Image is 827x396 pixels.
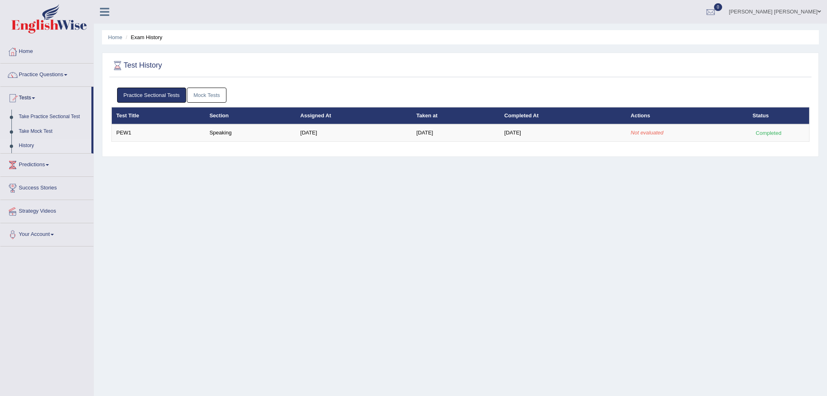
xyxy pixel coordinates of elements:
em: Not evaluated [631,130,663,136]
td: [DATE] [412,124,500,141]
th: Taken at [412,107,500,124]
th: Actions [626,107,748,124]
th: Status [748,107,809,124]
h2: Test History [111,59,162,72]
a: Take Mock Test [15,124,91,139]
a: Success Stories [0,177,93,197]
div: Completed [753,129,785,137]
li: Exam History [124,33,162,41]
a: Home [108,34,122,40]
th: Section [205,107,296,124]
a: Home [0,40,93,61]
td: [DATE] [296,124,412,141]
a: Take Practice Sectional Test [15,110,91,124]
th: Completed At [500,107,626,124]
a: Predictions [0,154,93,174]
a: Practice Sectional Tests [117,88,186,103]
th: Test Title [112,107,205,124]
a: History [15,139,91,153]
a: Mock Tests [187,88,226,103]
a: Tests [0,87,91,107]
a: Practice Questions [0,64,93,84]
td: Speaking [205,124,296,141]
td: PEW1 [112,124,205,141]
span: 0 [714,3,722,11]
th: Assigned At [296,107,412,124]
a: Your Account [0,223,93,244]
a: Strategy Videos [0,200,93,220]
td: [DATE] [500,124,626,141]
